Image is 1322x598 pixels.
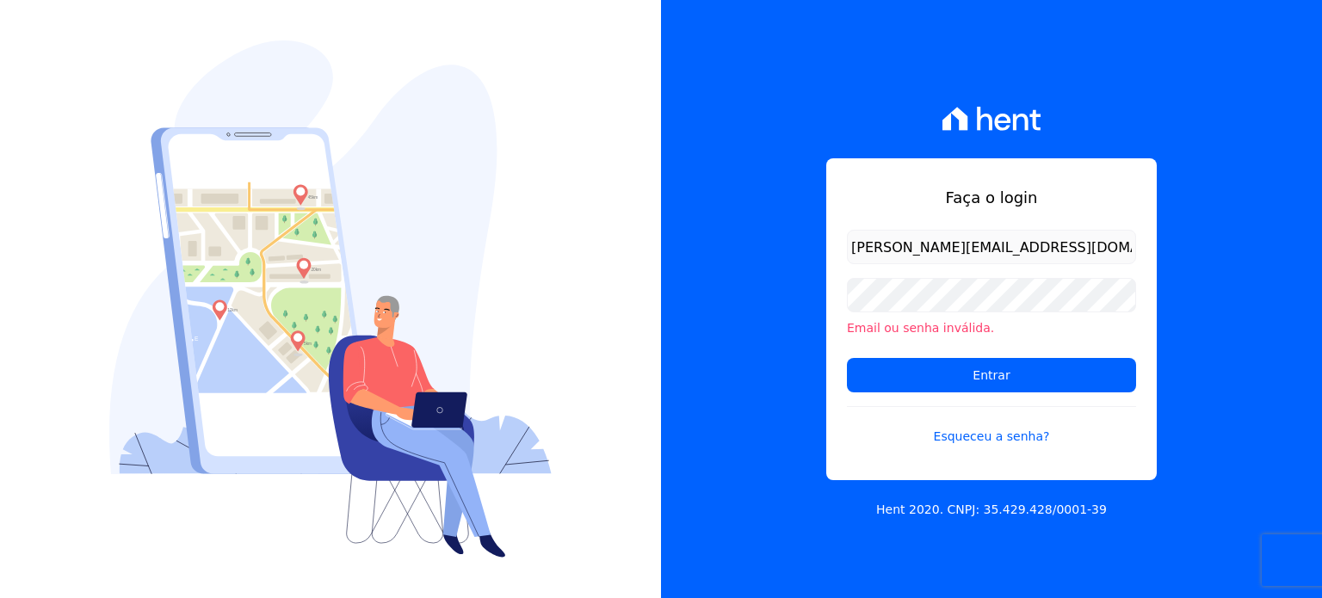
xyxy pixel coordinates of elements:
[847,230,1136,264] input: Email
[847,358,1136,392] input: Entrar
[847,406,1136,446] a: Esqueceu a senha?
[109,40,552,558] img: Login
[847,319,1136,337] li: Email ou senha inválida.
[876,501,1107,519] p: Hent 2020. CNPJ: 35.429.428/0001-39
[847,186,1136,209] h1: Faça o login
